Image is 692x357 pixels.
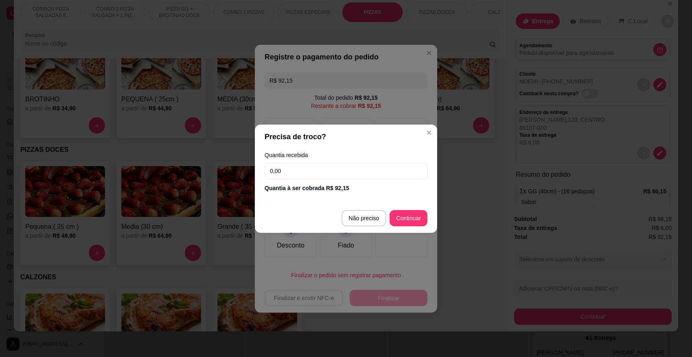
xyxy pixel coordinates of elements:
div: Quantia à ser cobrada R$ 92,15 [265,184,427,192]
button: Não preciso [342,210,387,226]
label: Quantia recebida [265,152,427,158]
header: Precisa de troco? [255,125,437,149]
button: Close [423,126,436,139]
button: Continuar [390,210,427,226]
